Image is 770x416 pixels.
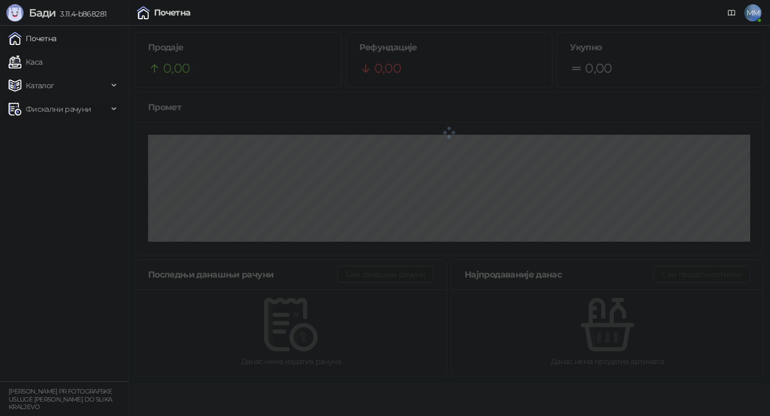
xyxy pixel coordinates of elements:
img: Logo [6,4,24,21]
span: Фискални рачуни [26,98,91,120]
a: Каса [9,51,42,73]
span: Бади [29,6,56,19]
span: Каталог [26,75,55,96]
span: 3.11.4-b868281 [56,9,106,19]
div: Почетна [154,9,191,17]
a: Почетна [9,28,57,49]
a: Документација [723,4,740,21]
small: [PERSON_NAME] PR FOTOGRAFSKE USLUGE [PERSON_NAME] DO SLIKA KRALJEVO [9,388,112,411]
span: MM [744,4,761,21]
